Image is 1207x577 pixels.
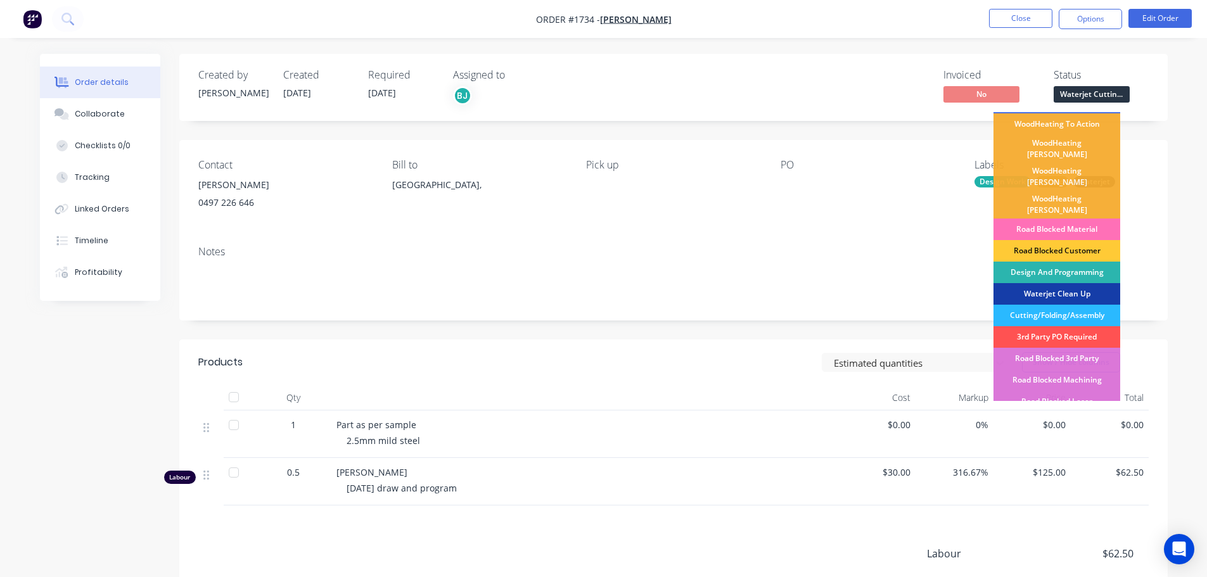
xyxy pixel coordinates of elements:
[198,355,243,370] div: Products
[336,419,416,431] span: Part as per sample
[943,86,1019,102] span: No
[993,283,1120,305] div: Waterjet Clean Up
[993,240,1120,262] div: Road Blocked Customer
[993,262,1120,283] div: Design And Programming
[1054,86,1130,105] button: Waterjet Cuttin...
[989,9,1052,28] button: Close
[283,69,353,81] div: Created
[999,418,1066,431] span: $0.00
[1076,418,1144,431] span: $0.00
[927,546,1040,561] span: Labour
[40,67,160,98] button: Order details
[1128,9,1192,28] button: Edit Order
[287,466,300,479] span: 0.5
[198,246,1149,258] div: Notes
[291,418,296,431] span: 1
[198,69,268,81] div: Created by
[921,418,988,431] span: 0%
[1054,86,1130,102] span: Waterjet Cuttin...
[536,13,600,25] span: Order #1734 -
[993,219,1120,240] div: Road Blocked Material
[453,86,472,105] button: BJ
[164,471,196,484] div: Labour
[1076,466,1144,479] span: $62.50
[75,108,125,120] div: Collaborate
[1059,9,1122,29] button: Options
[1039,546,1133,561] span: $62.50
[40,225,160,257] button: Timeline
[392,176,566,217] div: [GEOGRAPHIC_DATA],
[974,159,1148,171] div: Labels
[921,466,988,479] span: 316.67%
[993,326,1120,348] div: 3rd Party PO Required
[993,163,1120,191] div: WoodHeating [PERSON_NAME]
[75,77,129,88] div: Order details
[198,176,372,194] div: [PERSON_NAME]
[198,176,372,217] div: [PERSON_NAME]0497 226 646
[781,159,954,171] div: PO
[993,348,1120,369] div: Road Blocked 3rd Party
[347,434,420,447] span: 2.5mm mild steel
[943,69,1038,81] div: Invoiced
[392,176,566,194] div: [GEOGRAPHIC_DATA],
[336,466,407,478] span: [PERSON_NAME]
[255,385,331,410] div: Qty
[843,418,911,431] span: $0.00
[283,87,311,99] span: [DATE]
[600,13,672,25] a: [PERSON_NAME]
[838,385,916,410] div: Cost
[993,113,1120,135] div: WoodHeating To Action
[1054,69,1149,81] div: Status
[40,162,160,193] button: Tracking
[198,194,372,212] div: 0497 226 646
[347,482,457,494] span: [DATE] draw and program
[198,159,372,171] div: Contact
[368,69,438,81] div: Required
[75,267,122,278] div: Profitability
[843,466,911,479] span: $30.00
[23,10,42,29] img: Factory
[993,391,1120,412] div: Road Blocked Laser
[392,159,566,171] div: Bill to
[75,235,108,246] div: Timeline
[40,130,160,162] button: Checklists 0/0
[974,176,1031,187] div: Design Work
[999,466,1066,479] span: $125.00
[75,172,110,183] div: Tracking
[993,305,1120,326] div: Cutting/Folding/Assembly
[453,69,580,81] div: Assigned to
[368,87,396,99] span: [DATE]
[993,135,1120,163] div: WoodHeating [PERSON_NAME]
[916,385,993,410] div: Markup
[40,98,160,130] button: Collaborate
[198,86,268,99] div: [PERSON_NAME]
[586,159,760,171] div: Pick up
[993,369,1120,391] div: Road Blocked Machining
[75,203,129,215] div: Linked Orders
[40,193,160,225] button: Linked Orders
[75,140,131,151] div: Checklists 0/0
[40,257,160,288] button: Profitability
[993,191,1120,219] div: WoodHeating [PERSON_NAME]
[1164,534,1194,564] div: Open Intercom Messenger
